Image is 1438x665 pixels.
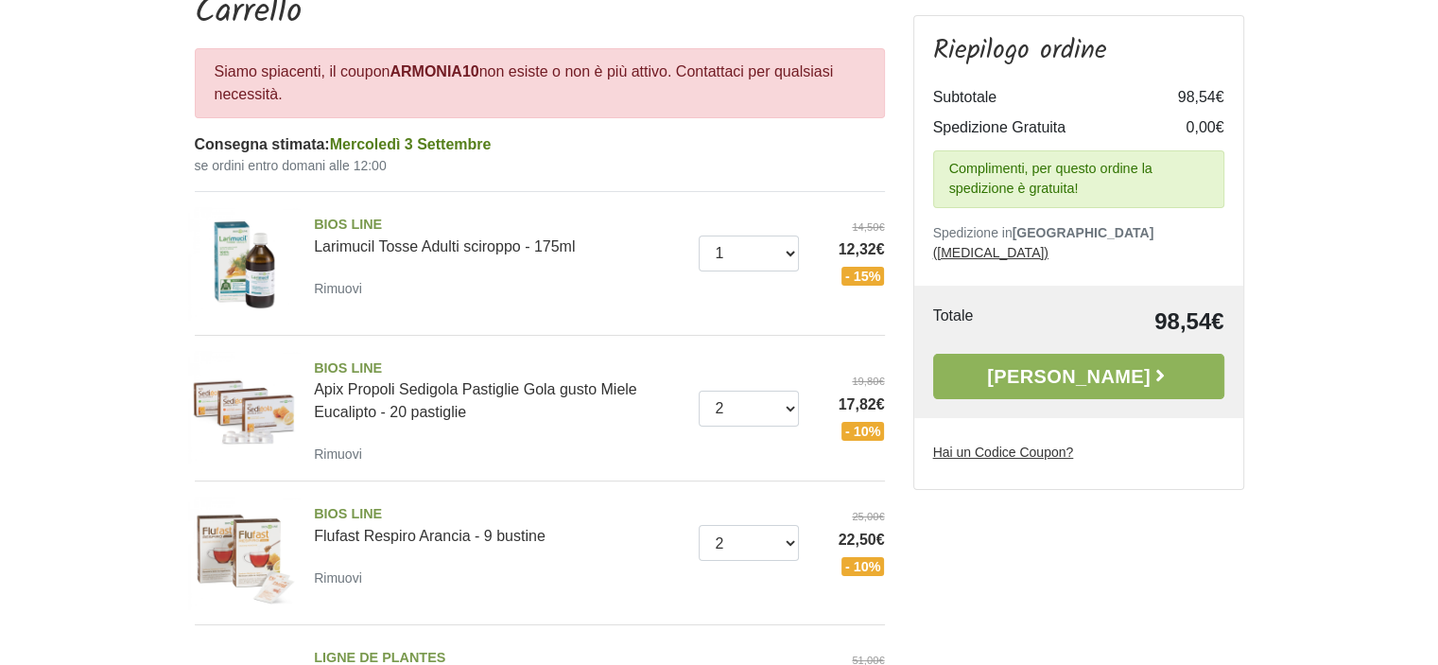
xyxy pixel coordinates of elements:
a: BIOS LINEApix Propoli Sedigola Pastiglie Gola gusto Miele Eucalipto - 20 pastiglie [314,359,684,421]
small: Rimuovi [314,446,362,462]
td: Subtotale [933,82,1149,113]
img: Larimucil Tosse Adulti sciroppo - 175ml [188,207,301,320]
span: 22,50€ [813,529,885,551]
span: 12,32€ [813,238,885,261]
td: 98,54€ [1040,305,1224,339]
span: BIOS LINE [314,359,684,379]
span: - 10% [841,422,885,441]
label: Hai un Codice Coupon? [933,443,1074,463]
span: - 10% [841,557,885,576]
h3: Riepilogo ordine [933,35,1224,67]
a: BIOS LINEFlufast Respiro Arancia - 9 bustine [314,504,684,544]
img: Apix Propoli Sedigola Pastiglie Gola gusto Miele Eucalipto - 20 pastiglie [188,351,301,464]
small: Rimuovi [314,281,362,296]
b: ARMONIA10 [390,63,478,79]
a: BIOS LINELarimucil Tosse Adulti sciroppo - 175ml [314,215,684,254]
a: Rimuovi [314,276,370,300]
span: BIOS LINE [314,215,684,236]
u: Hai un Codice Coupon? [933,445,1074,460]
span: - 15% [841,267,885,286]
img: Flufast Respiro Arancia - 9 bustine [188,497,301,609]
a: [PERSON_NAME] [933,354,1224,399]
del: 19,80€ [813,374,885,390]
td: 0,00€ [1149,113,1224,143]
td: Spedizione Gratuita [933,113,1149,143]
small: Rimuovi [314,570,362,586]
a: Rimuovi [314,442,370,465]
span: 17,82€ [813,394,885,416]
td: Totale [933,305,1040,339]
div: Siamo spiacenti, il coupon non esiste o non è più attivo. Contattaci per qualsiasi necessità. [195,48,885,118]
small: se ordini entro domani alle 12:00 [195,156,885,176]
span: BIOS LINE [314,504,684,525]
del: 14,50€ [813,219,885,236]
td: 98,54€ [1149,82,1224,113]
del: 25,00€ [813,509,885,525]
b: [GEOGRAPHIC_DATA] [1013,225,1154,240]
div: Complimenti, per questo ordine la spedizione è gratuita! [933,150,1224,208]
span: Mercoledì 3 Settembre [330,136,492,152]
div: Consegna stimata: [195,133,885,156]
a: ([MEDICAL_DATA]) [933,245,1048,260]
p: Spedizione in [933,223,1224,263]
a: Rimuovi [314,566,370,589]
